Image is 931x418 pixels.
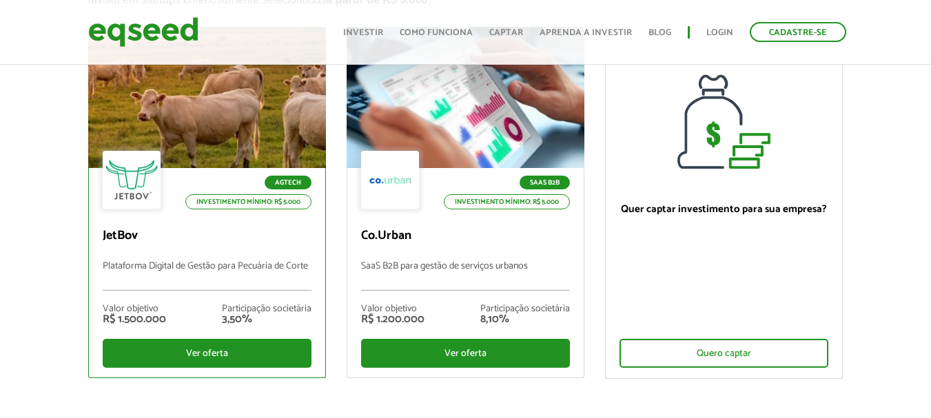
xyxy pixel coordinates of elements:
div: R$ 1.200.000 [361,314,424,325]
div: Participação societária [480,304,570,314]
a: Aprenda a investir [540,28,632,37]
a: SaaS B2B Investimento mínimo: R$ 5.000 Co.Urban SaaS B2B para gestão de serviços urbanos Valor ob... [347,27,584,378]
div: 3,50% [222,314,311,325]
div: Valor objetivo [361,304,424,314]
a: Agtech Investimento mínimo: R$ 5.000 JetBov Plataforma Digital de Gestão para Pecuária de Corte V... [88,27,326,378]
p: Investimento mínimo: R$ 5.000 [185,194,311,209]
p: SaaS B2B para gestão de serviços urbanos [361,261,570,291]
div: Participação societária [222,304,311,314]
a: Login [706,28,733,37]
p: SaaS B2B [520,176,570,189]
div: Ver oferta [103,339,311,368]
div: R$ 1.500.000 [103,314,166,325]
div: Ver oferta [361,339,570,368]
a: Cadastre-se [750,22,846,42]
a: Blog [648,28,671,37]
a: Como funciona [400,28,473,37]
div: 8,10% [480,314,570,325]
img: EqSeed [88,14,198,50]
p: Plataforma Digital de Gestão para Pecuária de Corte [103,261,311,291]
a: Captar [489,28,523,37]
div: Quero captar [620,339,828,368]
div: Valor objetivo [103,304,166,314]
p: Investimento mínimo: R$ 5.000 [444,194,570,209]
a: Investir [343,28,383,37]
p: Co.Urban [361,229,570,244]
a: Quer captar investimento para sua empresa? Quero captar [605,27,843,379]
p: JetBov [103,229,311,244]
p: Agtech [265,176,311,189]
p: Quer captar investimento para sua empresa? [620,203,828,216]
